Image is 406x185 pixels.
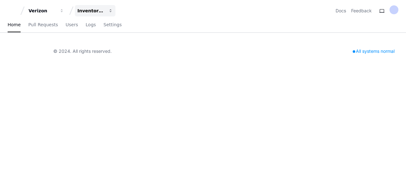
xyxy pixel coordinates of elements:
[26,5,67,16] button: Verizon
[53,48,112,54] div: © 2024. All rights reserved.
[28,18,58,32] a: Pull Requests
[66,18,78,32] a: Users
[336,8,346,14] a: Docs
[75,5,115,16] button: Inventory Management
[86,18,96,32] a: Logs
[86,23,96,27] span: Logs
[8,23,21,27] span: Home
[77,8,105,14] div: Inventory Management
[8,18,21,32] a: Home
[103,23,121,27] span: Settings
[28,23,58,27] span: Pull Requests
[29,8,56,14] div: Verizon
[349,47,398,56] div: All systems normal
[66,23,78,27] span: Users
[103,18,121,32] a: Settings
[351,8,372,14] button: Feedback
